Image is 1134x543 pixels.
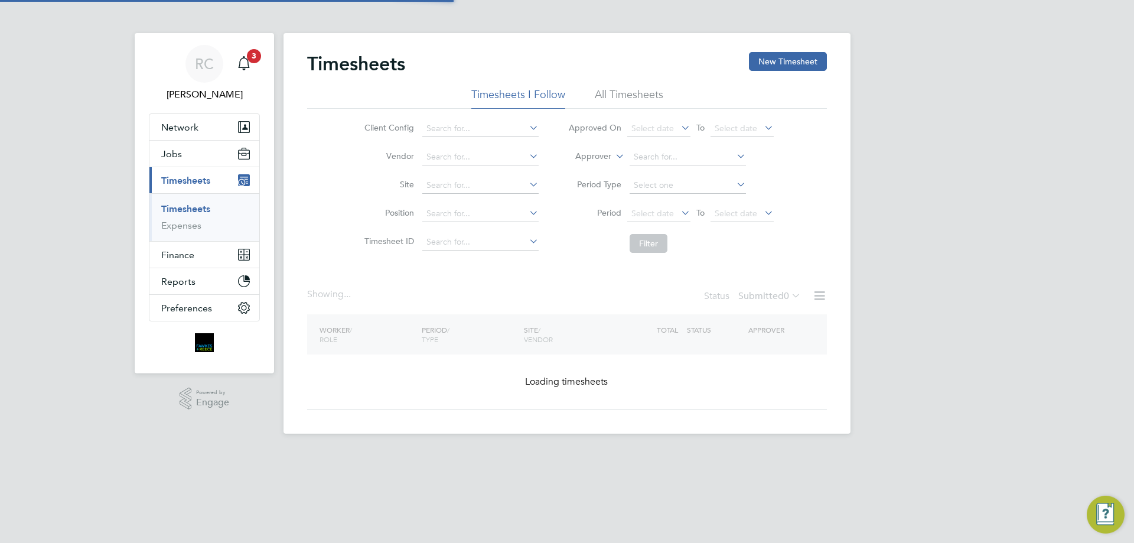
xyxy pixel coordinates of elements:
[149,295,259,321] button: Preferences
[180,388,230,410] a: Powered byEngage
[715,208,757,219] span: Select date
[1087,496,1125,534] button: Engage Resource Center
[422,121,539,137] input: Search for...
[149,242,259,268] button: Finance
[232,45,256,83] a: 3
[161,122,198,133] span: Network
[161,175,210,186] span: Timesheets
[715,123,757,134] span: Select date
[344,288,351,300] span: ...
[630,177,746,194] input: Select one
[161,148,182,160] span: Jobs
[595,87,663,109] li: All Timesheets
[558,151,611,162] label: Approver
[361,236,414,246] label: Timesheet ID
[568,179,621,190] label: Period Type
[631,208,674,219] span: Select date
[149,45,260,102] a: RC[PERSON_NAME]
[149,167,259,193] button: Timesheets
[307,288,353,301] div: Showing
[422,177,539,194] input: Search for...
[149,268,259,294] button: Reports
[161,220,201,231] a: Expenses
[422,206,539,222] input: Search for...
[161,276,195,287] span: Reports
[630,234,667,253] button: Filter
[749,52,827,71] button: New Timesheet
[195,333,214,352] img: bromak-logo-retina.png
[195,56,214,71] span: RC
[361,151,414,161] label: Vendor
[149,333,260,352] a: Go to home page
[247,49,261,63] span: 3
[704,288,803,305] div: Status
[693,120,708,135] span: To
[422,149,539,165] input: Search for...
[471,87,565,109] li: Timesheets I Follow
[422,234,539,251] input: Search for...
[361,179,414,190] label: Site
[196,398,229,408] span: Engage
[161,249,194,261] span: Finance
[149,87,260,102] span: Robyn Clarke
[693,205,708,220] span: To
[161,203,210,214] a: Timesheets
[307,52,405,76] h2: Timesheets
[361,122,414,133] label: Client Config
[196,388,229,398] span: Powered by
[149,193,259,241] div: Timesheets
[568,207,621,218] label: Period
[738,290,801,302] label: Submitted
[361,207,414,218] label: Position
[149,114,259,140] button: Network
[149,141,259,167] button: Jobs
[161,303,212,314] span: Preferences
[631,123,674,134] span: Select date
[568,122,621,133] label: Approved On
[135,33,274,373] nav: Main navigation
[630,149,746,165] input: Search for...
[784,290,789,302] span: 0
